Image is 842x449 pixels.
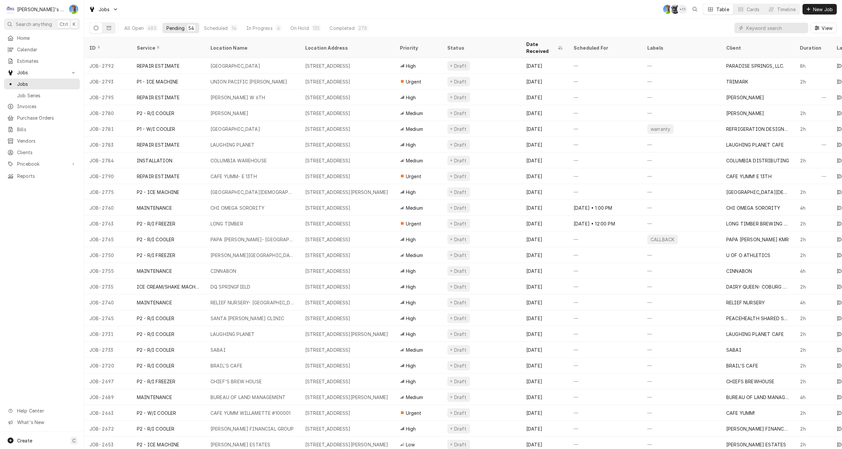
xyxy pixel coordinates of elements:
div: Service [137,44,199,51]
div: 2h [795,153,831,168]
span: Estimates [17,58,77,64]
div: — [642,310,721,326]
a: Job Series [4,90,80,101]
div: Draft [453,141,467,148]
span: Reports [17,173,77,179]
div: [STREET_ADDRESS] [305,126,351,132]
span: Medium [406,204,423,211]
div: 2h [795,310,831,326]
div: Pending [166,25,185,32]
div: JOB-2765 [84,231,132,247]
span: Jobs [17,81,77,87]
div: COLUMBIA WAREHOUSE [210,157,267,164]
div: [GEOGRAPHIC_DATA][DEMOGRAPHIC_DATA] [726,189,789,196]
span: Medium [406,157,423,164]
div: Duration [800,44,825,51]
div: Greg Austin's Avatar [69,5,78,14]
div: P2 - R/I COOLER [137,331,174,338]
div: [DATE] • 1:00 PM [568,200,642,216]
div: UNION PACIFIC [PERSON_NAME] [210,78,287,85]
div: [STREET_ADDRESS] [305,157,351,164]
div: — [568,263,642,279]
div: JOB-2781 [84,121,132,137]
div: — [642,168,721,184]
span: Medium [406,252,423,259]
div: P2 - R/I COOLER [137,362,174,369]
span: Ctrl [60,21,68,28]
div: P2 - R/I COOLER [137,110,174,117]
div: [DATE] [521,200,568,216]
div: [STREET_ADDRESS] [305,252,351,259]
span: High [406,62,416,69]
div: Draft [453,268,467,274]
a: Calendar [4,44,80,55]
div: REFRIGERATION DESIGNS TECHNOLOGY (RDT) [726,126,789,132]
div: Draft [453,110,467,117]
span: Medium [406,110,423,117]
a: Reports [4,171,80,181]
div: 4h [795,295,831,310]
div: LAUGHING PLANET [210,331,255,338]
span: Job Series [17,92,77,99]
div: 2h [795,342,831,358]
div: — [568,310,642,326]
div: — [568,137,642,153]
div: — [568,279,642,295]
span: Search anything [16,21,52,28]
div: [STREET_ADDRESS][PERSON_NAME] [305,189,388,196]
div: Location Address [305,44,388,51]
span: Home [17,35,77,41]
div: Priority [400,44,435,51]
div: 4 [277,25,281,32]
div: Draft [453,94,467,101]
div: — [795,137,831,153]
div: [STREET_ADDRESS] [305,78,351,85]
div: JOB-2750 [84,247,132,263]
div: P2 - R/I FREEZER [137,252,176,259]
div: [GEOGRAPHIC_DATA] [210,62,260,69]
div: ID [89,44,125,51]
span: View [820,25,834,32]
div: 2h [795,184,831,200]
div: MAINTENANCE [137,268,172,274]
div: Cards [747,6,760,13]
div: [DATE] [521,231,568,247]
div: [PERSON_NAME]'s Refrigeration [17,6,65,13]
div: [PERSON_NAME] [726,110,764,117]
div: LAUGHING PLANET [210,141,255,148]
div: [DATE] [521,358,568,373]
div: — [642,153,721,168]
a: Clients [4,147,80,158]
div: — [568,105,642,121]
span: High [406,236,416,243]
div: Table [716,6,729,13]
div: [DATE] [521,295,568,310]
div: — [642,263,721,279]
div: — [568,121,642,137]
div: CHI OMEGA SORORITY [726,204,780,211]
div: — [795,89,831,105]
div: SABAI [726,346,741,353]
div: P1 - W/I COOLER [137,126,175,132]
div: — [642,74,721,89]
div: 2h [795,74,831,89]
span: Invoices [17,103,77,110]
div: [GEOGRAPHIC_DATA] [210,126,260,132]
div: — [642,216,721,231]
div: [DATE] [521,263,568,279]
div: CHI OMEGA SORORITY [210,204,264,211]
div: [DATE] [521,58,568,74]
div: Draft [453,126,467,132]
div: REPAIR ESTIMATE [137,62,180,69]
div: Completed [330,25,354,32]
div: JOB-2720 [84,358,132,373]
div: [DATE] [521,279,568,295]
div: [DATE] [521,74,568,89]
div: [DATE] [521,326,568,342]
div: [DATE] [521,89,568,105]
div: [DATE] [521,342,568,358]
div: CINNABON [726,268,752,274]
div: Draft [453,204,467,211]
div: [STREET_ADDRESS] [305,94,351,101]
div: — [642,326,721,342]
